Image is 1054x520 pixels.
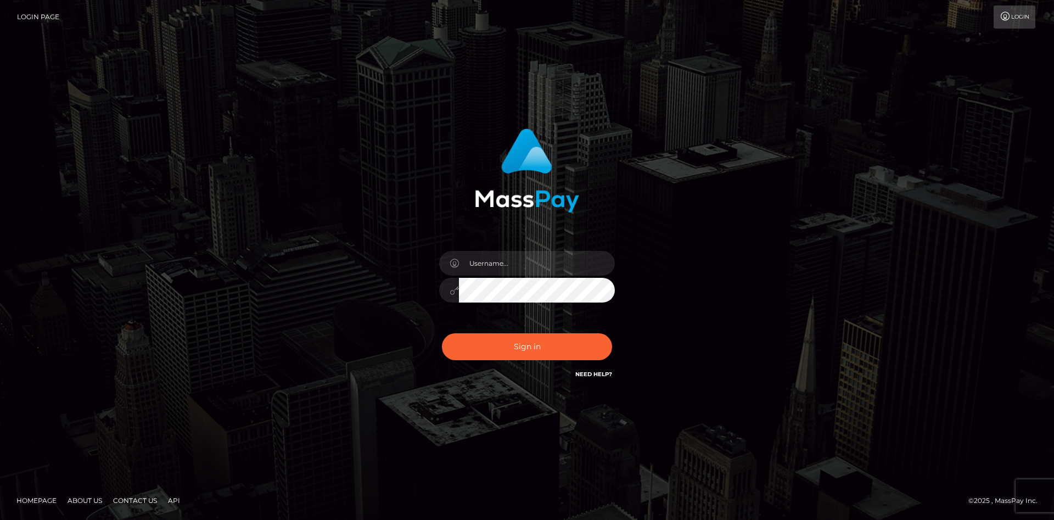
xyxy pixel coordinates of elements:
button: Sign in [442,333,612,360]
input: Username... [459,251,615,276]
a: About Us [63,492,106,509]
div: © 2025 , MassPay Inc. [968,495,1046,507]
a: Need Help? [575,371,612,378]
a: Homepage [12,492,61,509]
img: MassPay Login [475,128,579,213]
a: Contact Us [109,492,161,509]
a: API [164,492,184,509]
a: Login Page [17,5,59,29]
a: Login [994,5,1035,29]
